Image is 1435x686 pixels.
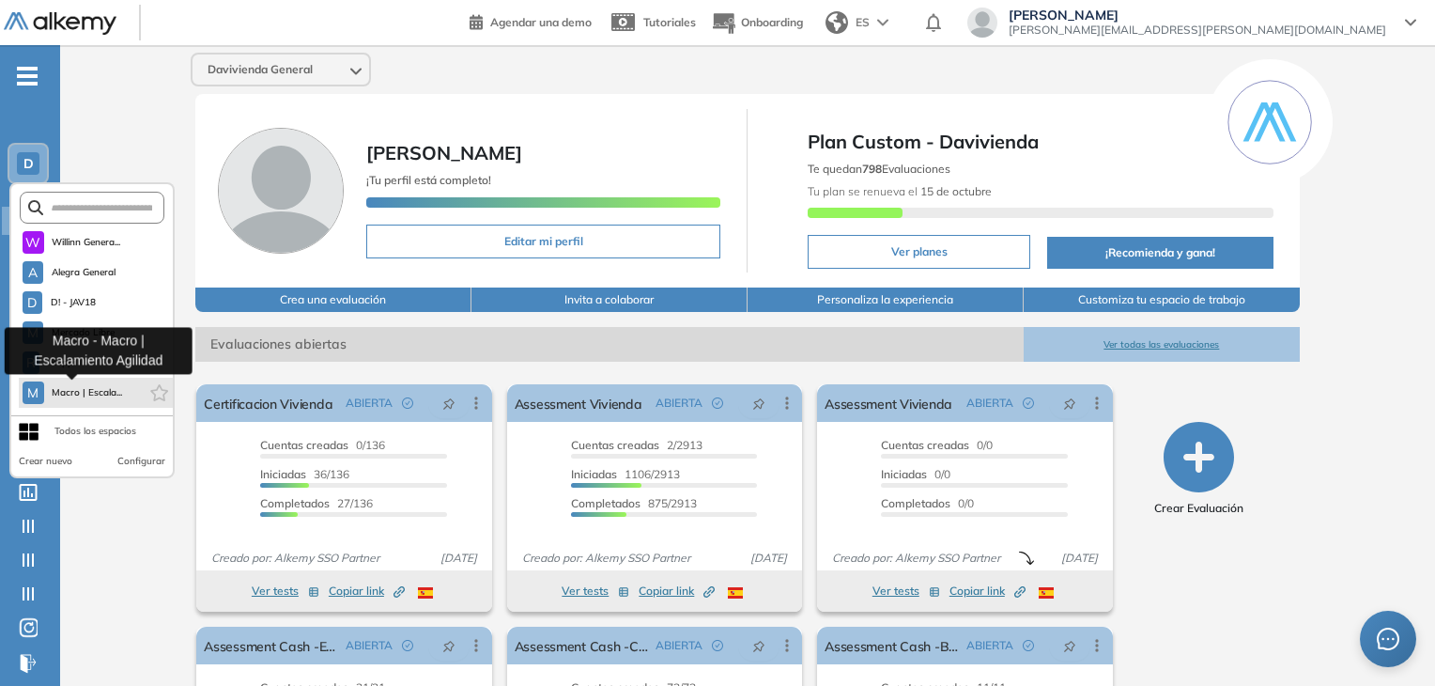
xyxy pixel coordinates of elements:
span: Tutoriales [643,15,696,29]
button: pushpin [738,388,779,418]
button: Invita a colaborar [471,288,748,312]
span: Copiar link [949,583,1026,600]
span: Creado por: Alkemy SSO Partner [825,550,1008,567]
button: pushpin [738,631,779,661]
button: pushpin [428,388,470,418]
span: Onboarding [741,15,803,29]
b: 798 [862,162,882,176]
button: Ver tests [562,580,629,602]
button: Ver planes [808,235,1030,269]
a: Assessment Cash -B Corporativo [825,627,958,664]
img: Foto de perfil [218,128,344,254]
button: Customiza tu espacio de trabajo [1024,288,1300,312]
span: Cuentas creadas [881,438,969,452]
span: Copiar link [639,583,715,600]
button: Crear nuevo [19,454,72,469]
span: pushpin [752,396,765,411]
span: pushpin [752,638,765,653]
button: pushpin [428,631,470,661]
button: Editar mi perfil [366,225,720,258]
span: check-circle [402,398,413,409]
div: Todos los espacios [54,424,136,439]
b: 15 de octubre [918,184,992,198]
span: pushpin [1063,638,1076,653]
a: Assessment Cash -E Corporativo [204,627,337,664]
span: Creado por: Alkemy SSO Partner [515,550,698,567]
span: message [1377,628,1399,650]
span: 0/0 [881,438,993,452]
span: [PERSON_NAME] [366,141,522,164]
span: Evaluaciones abiertas [195,327,1024,362]
span: Completados [260,496,330,510]
span: D [27,295,37,310]
a: Certificacion Vivienda [204,384,332,422]
span: 1106/2913 [571,467,680,481]
span: Crear Evaluación [1154,500,1243,517]
a: Assessment Cash -C Corporativo [515,627,648,664]
span: Iniciadas [881,467,927,481]
button: Copiar link [639,580,715,602]
button: Crea una evaluación [195,288,471,312]
span: ABIERTA [346,637,393,654]
span: Alegra General [51,265,116,280]
button: Onboarding [711,3,803,43]
span: 27/136 [260,496,373,510]
span: Cuentas creadas [571,438,659,452]
a: Agendar una demo [470,9,592,32]
span: Creado por: Alkemy SSO Partner [204,550,387,567]
span: [DATE] [743,550,795,567]
i: - [17,74,38,78]
span: pushpin [1063,396,1076,411]
span: M [27,385,39,400]
button: Configurar [117,454,165,469]
span: Plan Custom - Davivienda [808,128,1273,156]
button: Copiar link [329,580,405,602]
div: Macro - Macro | Escalamiento Agilidad [5,327,193,374]
span: A [28,265,38,280]
span: 0/0 [881,496,974,510]
button: Crear Evaluación [1154,422,1243,517]
span: Copiar link [329,583,405,600]
a: Assessment Vivienda [515,384,642,422]
span: Davivienda General [208,62,313,77]
button: pushpin [1049,631,1090,661]
span: D! - JAV18 [50,295,98,310]
span: ABIERTA [966,637,1013,654]
span: 0/136 [260,438,385,452]
span: Macro | Escala... [52,385,123,400]
span: check-circle [712,398,723,409]
span: [DATE] [433,550,485,567]
span: ABIERTA [656,395,702,412]
a: Assessment Vivienda [825,384,952,422]
img: Logo [4,12,116,36]
span: ABIERTA [346,395,393,412]
img: ESP [1039,587,1054,599]
span: 2/2913 [571,438,702,452]
span: Completados [571,496,640,510]
img: ESP [418,587,433,599]
img: world [826,11,848,34]
span: check-circle [712,640,723,651]
span: Cuentas creadas [260,438,348,452]
span: [DATE] [1054,550,1105,567]
span: Iniciadas [260,467,306,481]
button: pushpin [1049,388,1090,418]
span: Te quedan Evaluaciones [808,162,950,176]
span: [PERSON_NAME] [1009,8,1386,23]
span: 0/0 [881,467,950,481]
span: 875/2913 [571,496,697,510]
span: 36/136 [260,467,349,481]
span: Completados [881,496,950,510]
span: check-circle [1023,398,1034,409]
button: Ver todas las evaluaciones [1024,327,1300,362]
span: Iniciadas [571,467,617,481]
button: Ver tests [872,580,940,602]
span: check-circle [402,640,413,651]
span: Willinn Genera... [52,235,121,250]
img: ESP [728,587,743,599]
span: ABIERTA [966,395,1013,412]
span: W [25,235,40,250]
span: ES [856,14,870,31]
span: D [23,156,34,171]
img: arrow [877,19,888,26]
